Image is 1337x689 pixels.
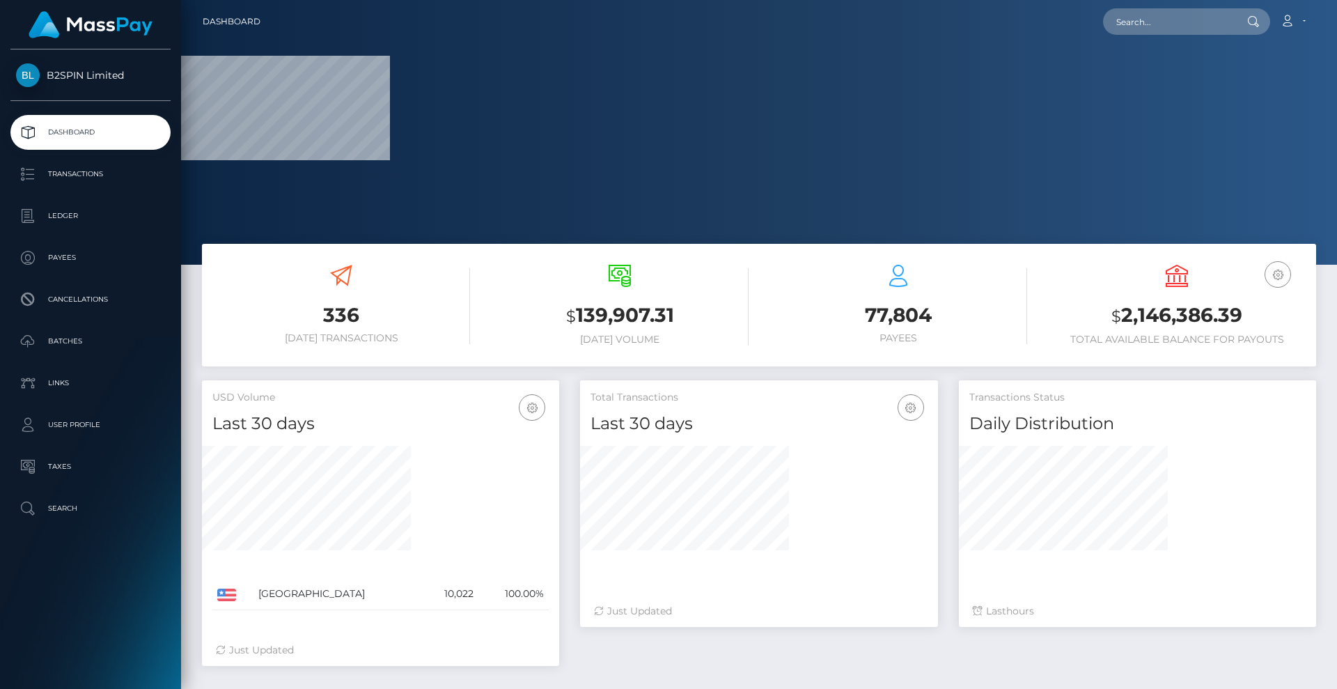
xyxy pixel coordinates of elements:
img: MassPay Logo [29,11,153,38]
h5: Total Transactions [591,391,927,405]
h3: 2,146,386.39 [1048,302,1306,330]
img: B2SPIN Limited [16,63,40,87]
a: Dashboard [10,115,171,150]
p: User Profile [16,415,165,435]
h5: USD Volume [212,391,549,405]
div: Last hours [973,604,1302,619]
a: Transactions [10,157,171,192]
td: 100.00% [478,578,549,610]
h6: Total Available Balance for Payouts [1048,334,1306,346]
h4: Last 30 days [212,412,549,436]
a: Search [10,491,171,526]
p: Transactions [16,164,165,185]
h3: 77,804 [769,302,1027,329]
span: B2SPIN Limited [10,69,171,82]
input: Search... [1103,8,1234,35]
a: Links [10,366,171,401]
h5: Transactions Status [969,391,1306,405]
p: Batches [16,331,165,352]
a: User Profile [10,408,171,442]
td: [GEOGRAPHIC_DATA] [253,578,422,610]
h3: 139,907.31 [491,302,749,330]
h4: Last 30 days [591,412,927,436]
p: Ledger [16,206,165,226]
a: Batches [10,324,171,359]
p: Dashboard [16,122,165,143]
h3: 336 [212,302,470,329]
div: Just Updated [594,604,923,619]
h4: Daily Distribution [969,412,1306,436]
a: Dashboard [203,7,260,36]
h6: Payees [769,332,1027,344]
div: Just Updated [216,643,545,658]
a: Taxes [10,449,171,484]
p: Payees [16,247,165,268]
img: US.png [217,589,236,601]
td: 10,022 [422,578,478,610]
p: Cancellations [16,289,165,310]
a: Payees [10,240,171,275]
h6: [DATE] Transactions [212,332,470,344]
small: $ [566,307,576,326]
small: $ [1111,307,1121,326]
h6: [DATE] Volume [491,334,749,346]
a: Cancellations [10,282,171,317]
a: Ledger [10,199,171,233]
p: Search [16,498,165,519]
p: Taxes [16,456,165,477]
p: Links [16,373,165,394]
